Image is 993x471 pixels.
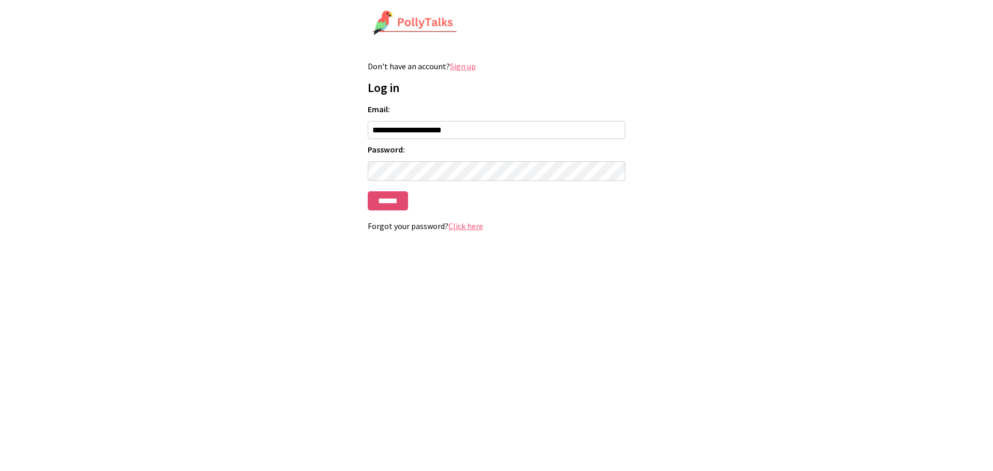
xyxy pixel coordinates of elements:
[372,10,457,36] img: PollyTalks Logo
[368,221,625,231] p: Forgot your password?
[448,221,483,231] a: Click here
[368,80,625,96] h1: Log in
[450,61,476,71] a: Sign up
[368,104,625,114] label: Email:
[368,61,625,71] p: Don't have an account?
[368,144,625,155] label: Password:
